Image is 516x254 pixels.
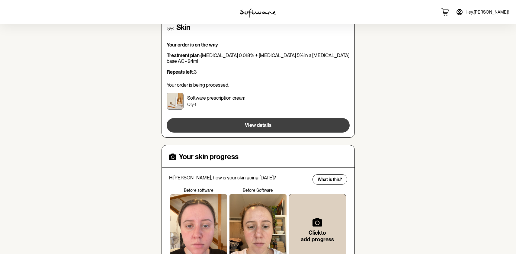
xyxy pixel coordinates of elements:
span: What is this? [318,177,342,182]
p: Your order is on the way [167,42,350,48]
span: Hey, [PERSON_NAME] ! [466,10,509,15]
button: View details [167,118,350,133]
img: ckrj60pny00003h5x9u7lpp18.jpg [167,93,184,110]
h4: Your skin progress [179,153,239,161]
p: 3 [167,69,350,75]
p: Before software [169,188,229,193]
p: Qty: 1 [187,102,245,107]
p: Your order is being processed. [167,82,350,88]
p: Hi [PERSON_NAME] , how is your skin going [DATE]? [169,175,309,181]
h4: Skin [176,23,190,32]
img: software logo [240,8,276,18]
p: Software prescription cream [187,95,245,101]
p: Before Software [228,188,288,193]
p: [MEDICAL_DATA] 0.018% + [MEDICAL_DATA] 5% in a [MEDICAL_DATA] base AC - 24ml [167,53,350,64]
a: Hey,[PERSON_NAME]! [452,5,512,19]
h6: Click to add progress [299,230,336,243]
strong: Repeats left: [167,69,194,75]
span: View details [245,122,271,128]
button: What is this? [312,174,347,185]
strong: Treatment plan: [167,53,201,58]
